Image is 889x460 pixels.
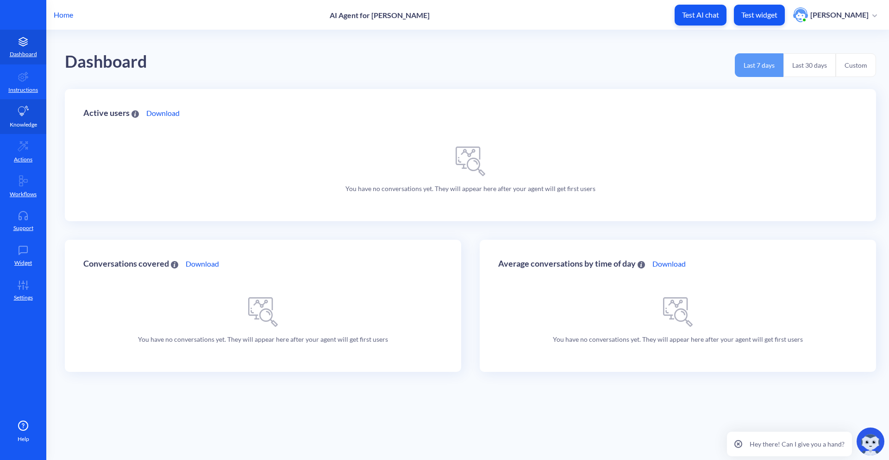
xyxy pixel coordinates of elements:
p: Knowledge [10,121,37,129]
button: Last 7 days [735,53,783,77]
div: Dashboard [65,49,147,75]
button: Custom [836,53,876,77]
div: Conversations covered [83,259,178,268]
p: Home [54,9,73,20]
p: Instructions [8,86,38,94]
p: You have no conversations yet. They will appear here after your agent will get first users [138,334,388,344]
p: [PERSON_NAME] [810,10,869,20]
p: You have no conversations yet. They will appear here after your agent will get first users [345,184,595,193]
span: Help [18,435,29,443]
p: AI Agent for [PERSON_NAME] [330,11,430,19]
p: Workflows [10,190,37,198]
div: Average conversations by time of day [498,259,645,268]
p: Widget [14,259,32,267]
p: You have no conversations yet. They will appear here after your agent will get first users [553,334,803,344]
p: Hey there! Can I give you a hand? [750,439,845,449]
a: Download [652,258,686,269]
button: Test widget [734,5,785,26]
p: Dashboard [10,50,37,58]
button: Last 30 days [783,53,836,77]
p: Test widget [741,10,777,19]
img: user photo [793,7,808,22]
p: Test AI chat [682,10,719,19]
img: copilot-icon.svg [857,428,884,455]
div: Active users [83,109,139,117]
a: Download [186,258,219,269]
p: Settings [14,294,33,302]
p: Support [13,224,33,232]
button: user photo[PERSON_NAME] [789,6,882,23]
p: Actions [14,155,32,164]
a: Download [146,108,180,119]
button: Test AI chat [675,5,726,26]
